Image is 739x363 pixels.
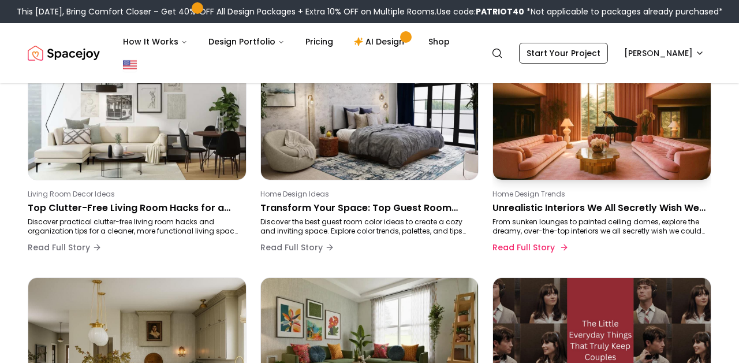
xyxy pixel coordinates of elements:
button: [PERSON_NAME] [617,43,711,64]
p: From sunken lounges to painted ceiling domes, explore the dreamy, over-the-top interiors we all s... [492,217,707,236]
a: Spacejoy [28,42,100,65]
nav: Global [28,23,711,83]
p: Living Room Decor Ideas [28,190,242,199]
img: Spacejoy Logo [28,42,100,65]
span: Use code: [436,6,524,17]
a: Start Your Project [519,43,608,64]
button: Design Portfolio [199,30,294,53]
a: Pricing [296,30,342,53]
nav: Main [114,30,459,53]
b: PATRIOT40 [476,6,524,17]
img: Top Clutter-Free Living Room Hacks for a Tidy Space [28,49,246,180]
span: *Not applicable to packages already purchased* [524,6,723,17]
img: Transform Your Space: Top Guest Room Color Ideas for 2025 [261,49,479,180]
button: Read Full Story [492,236,566,259]
button: Read Full Story [260,236,334,259]
p: Discover the best guest room color ideas to create a cozy and inviting space. Explore color trend... [260,217,475,236]
a: Top Clutter-Free Living Room Hacks for a Tidy SpaceLiving Room Decor IdeasTop Clutter-Free Living... [28,49,247,264]
p: Home Design Ideas [260,190,475,199]
a: Shop [419,30,459,53]
img: Unrealistic Interiors We All Secretly Wish We Had at Home [493,49,711,180]
p: Transform Your Space: Top Guest Room Color Ideas for 2025 [260,201,475,215]
p: Discover practical clutter-free living room hacks and organization tips for a cleaner, more funct... [28,217,242,236]
p: Unrealistic Interiors We All Secretly Wish We Had at Home [492,201,707,215]
button: Read Full Story [28,236,102,259]
div: This [DATE], Bring Comfort Closer – Get 40% OFF All Design Packages + Extra 10% OFF on Multiple R... [17,6,723,17]
img: United States [123,58,137,72]
a: Unrealistic Interiors We All Secretly Wish We Had at HomeHome Design TrendsUnrealistic Interiors ... [492,49,711,264]
p: Top Clutter-Free Living Room Hacks for a Tidy Space [28,201,242,215]
a: Transform Your Space: Top Guest Room Color Ideas for 2025Home Design IdeasTransform Your Space: T... [260,49,479,264]
p: Home Design Trends [492,190,707,199]
a: AI Design [345,30,417,53]
button: How It Works [114,30,197,53]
